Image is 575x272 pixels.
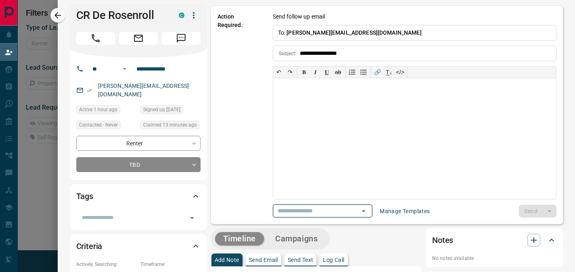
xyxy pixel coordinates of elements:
button: ab [332,66,344,78]
p: Send follow up email [273,12,325,21]
button: 𝐁 [299,66,310,78]
button: Numbered list [347,66,358,78]
span: 𝐔 [325,69,329,75]
div: TBD [76,157,201,172]
button: Open [358,206,369,217]
h2: Tags [76,190,93,203]
button: ↷ [284,66,296,78]
svg: Email Verified [87,87,92,93]
span: Active 1 hour ago [79,106,117,114]
div: Renter [76,136,201,151]
button: 🔗 [372,66,383,78]
span: Claimed 13 minutes ago [143,121,197,129]
span: Signed up [DATE] [143,106,180,114]
a: [PERSON_NAME][EMAIL_ADDRESS][DOMAIN_NAME] [98,83,189,98]
button: Campaigns [267,232,326,245]
p: No notes available [432,255,556,262]
button: T̲ₓ [383,66,395,78]
div: Fri Aug 29 2025 [140,105,201,116]
p: Send Email [249,257,278,263]
button: Open [120,64,130,74]
div: condos.ca [179,12,184,18]
p: Send Text [288,257,314,263]
div: split button [519,205,556,218]
span: Message [162,32,201,45]
p: Add Note [215,257,239,263]
p: Subject: [279,50,297,57]
button: </> [395,66,406,78]
p: Log Call [323,257,344,263]
span: [PERSON_NAME][EMAIL_ADDRESS][DOMAIN_NAME] [286,29,421,36]
div: Notes [432,230,556,250]
span: Contacted - Never [79,121,118,129]
span: Call [76,32,115,45]
button: Bullet list [358,66,369,78]
div: Tags [76,187,201,206]
h2: Notes [432,234,453,247]
div: Criteria [76,237,201,256]
p: Timeframe: [140,261,201,268]
button: ↶ [273,66,284,78]
button: 𝑰 [310,66,321,78]
h2: Criteria [76,240,102,253]
p: To: [273,25,556,41]
div: Sat Sep 13 2025 [76,105,136,116]
p: Actively Searching: [76,261,136,268]
div: Sat Sep 13 2025 [140,120,201,132]
button: Manage Templates [375,205,435,218]
button: Open [186,212,198,224]
h1: CR De Rosenroll [76,9,167,22]
span: Email [119,32,158,45]
p: Action Required: [217,12,261,218]
button: 𝐔 [321,66,332,78]
s: ab [335,69,341,75]
button: Timeline [215,232,264,245]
